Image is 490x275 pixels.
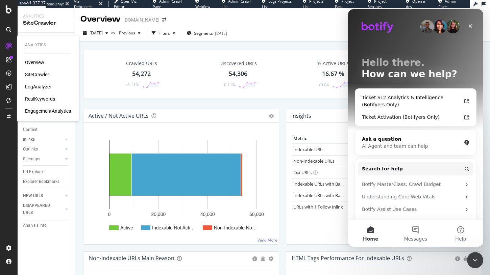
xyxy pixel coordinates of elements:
a: Non-Indexable URLs [293,158,335,164]
a: Indexable URLs with Bad Description [293,192,367,198]
button: [DATE] [80,28,111,38]
span: Webflow [195,4,211,9]
div: Filters [158,30,170,36]
div: Sitemaps [23,156,40,163]
span: Previous [116,30,135,36]
div: circle-info [252,256,257,261]
a: Explorer Bookmarks [23,178,70,185]
div: gear [269,256,273,261]
a: EngagementAnalytics [25,108,71,114]
div: Url Explorer [23,168,44,175]
div: bug [463,256,468,261]
a: Indexable URLs [293,146,324,153]
div: 54,272 [132,70,151,78]
div: Content [23,126,38,133]
div: Analytics [25,42,71,48]
text: 0 [108,212,111,217]
svg: A chart. [89,134,273,239]
div: arrow-right-arrow-left [162,18,166,22]
div: SiteCrawler [23,19,69,27]
a: Url Explorer [23,168,70,175]
a: View More [258,237,277,243]
div: Analysis Info [23,222,47,229]
span: vs [111,30,116,35]
div: circle-info [455,256,460,261]
div: HTML Tags Performance for Indexable URLs [292,255,404,262]
text: 60,000 [249,212,264,217]
div: DISAPPEARED URLS [23,202,57,216]
div: +0.11% [125,82,139,88]
a: SiteCrawler [25,71,49,78]
h4: Active / Not Active URLs [89,111,149,120]
text: 40,000 [200,212,215,217]
a: Sitemaps [23,156,63,163]
button: Filters [149,28,178,38]
a: Analysis Info [23,222,70,229]
a: LogAnalyzer [25,83,51,90]
div: Overview [25,59,44,66]
a: NEW URLS [23,192,63,199]
div: Inlinks [23,136,35,143]
div: [DOMAIN_NAME] [123,17,160,23]
button: Previous [116,28,143,38]
div: bug [261,256,265,261]
h4: Insights [291,111,311,120]
div: Non-Indexable URLs Main Reason [89,255,174,262]
div: 54,306 [229,70,247,78]
a: Outlinks [23,146,63,153]
div: 16.67 % [322,70,344,78]
div: % Active URLs [317,60,349,67]
a: DISAPPEARED URLS [23,202,63,216]
a: URLs with 1 Follow Inlink [293,204,343,210]
button: Segments[DATE] [184,28,230,38]
div: Crawled URLs [126,60,157,67]
div: [DATE] [215,30,227,36]
div: Overview [80,13,121,25]
text: 20,000 [151,212,166,217]
iframe: Intercom live chat [467,252,483,268]
a: RealKeywords [25,95,55,102]
iframe: To enrich screen reader interactions, please activate Accessibility in Grammarly extension settings [348,9,483,247]
div: ReadOnly: [46,1,64,7]
i: Options [269,114,274,118]
a: Content [23,126,70,133]
div: NEW URLS [23,192,43,199]
span: 2025 Sep. 20th [90,30,103,36]
div: +0.04 [318,82,329,88]
div: Discovered URLs [219,60,257,67]
div: Explorer Bookmarks [23,178,59,185]
th: Metric [292,134,349,144]
div: Outlinks [23,146,38,153]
